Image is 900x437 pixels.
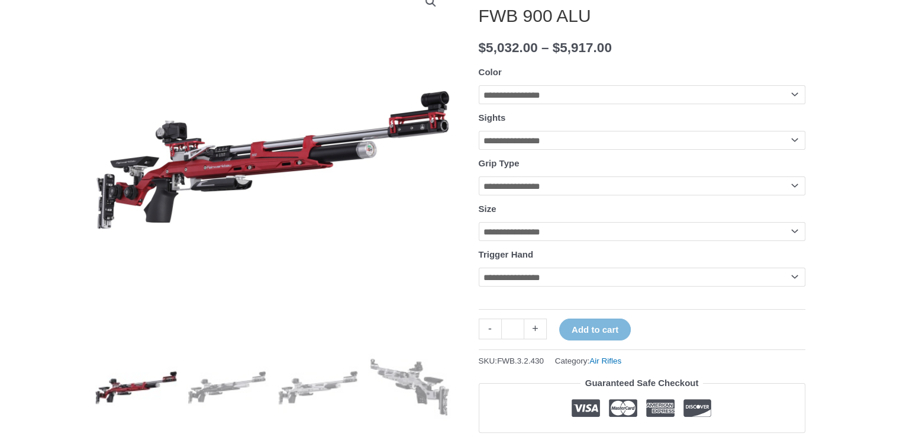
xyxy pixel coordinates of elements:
label: Sights [479,113,506,123]
a: Air Rifles [589,356,621,365]
span: FWB.3.2.430 [497,356,544,365]
label: Trigger Hand [479,249,534,259]
label: Grip Type [479,158,520,168]
img: FWB 900 ALU [95,346,178,429]
img: FWB 900 ALU - Image 3 [277,346,359,429]
a: + [524,319,547,339]
legend: Guaranteed Safe Checkout [580,375,704,391]
span: Category: [555,354,622,368]
img: FWB 900 ALU [186,346,268,429]
bdi: 5,917.00 [553,40,612,55]
span: SKU: [479,354,544,368]
span: $ [479,40,486,55]
input: Product quantity [501,319,524,339]
a: - [479,319,501,339]
img: FWB 900 ALU [368,346,450,429]
span: – [541,40,549,55]
label: Color [479,67,502,77]
button: Add to cart [559,319,631,340]
span: $ [553,40,560,55]
bdi: 5,032.00 [479,40,538,55]
label: Size [479,204,496,214]
h1: FWB 900 ALU [479,5,805,27]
